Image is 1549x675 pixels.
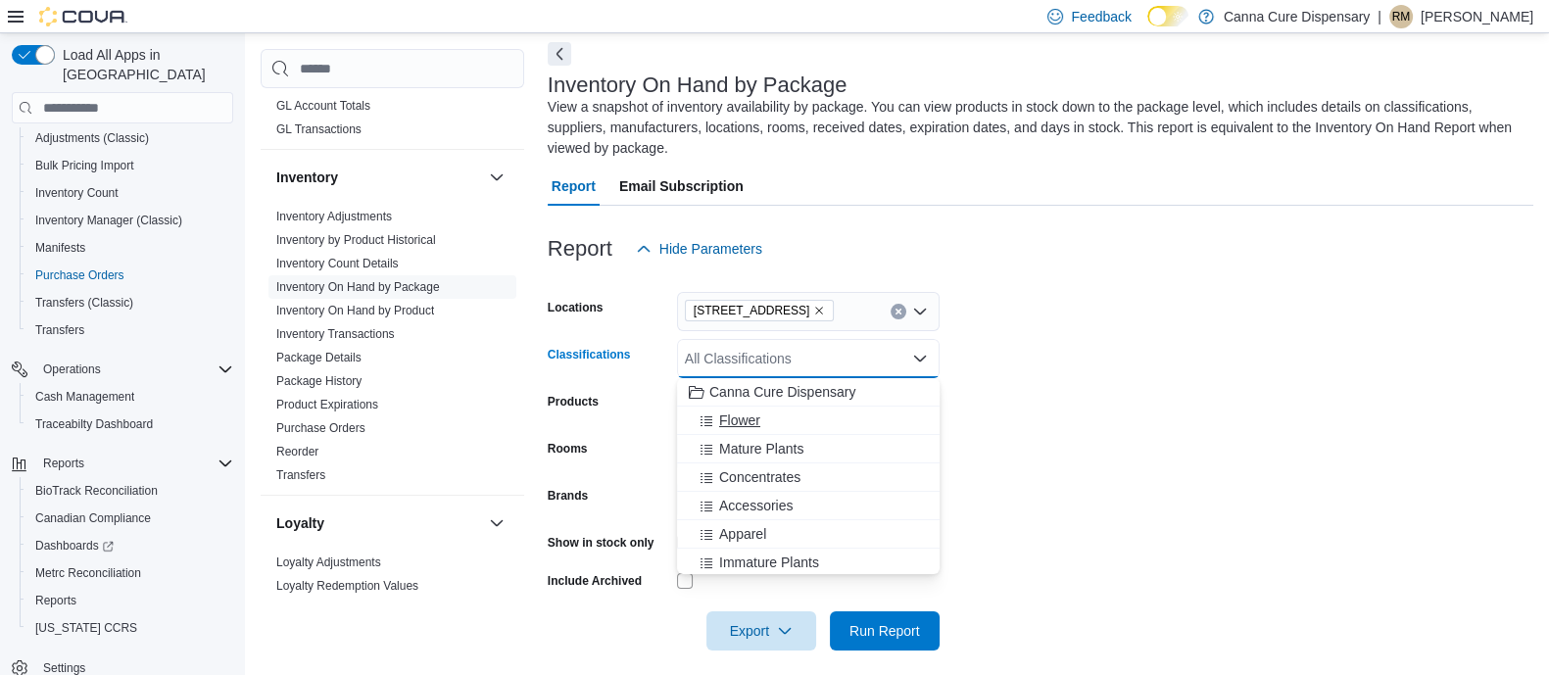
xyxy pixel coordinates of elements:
[276,467,325,483] span: Transfers
[20,410,241,438] button: Traceabilty Dashboard
[276,578,418,594] span: Loyalty Redemption Values
[276,513,481,533] button: Loyalty
[485,166,508,189] button: Inventory
[719,439,803,458] span: Mature Plants
[706,611,816,651] button: Export
[677,435,940,463] button: Mature Plants
[276,233,436,247] a: Inventory by Product Historical
[548,394,599,410] label: Products
[35,322,84,338] span: Transfers
[27,616,145,640] a: [US_STATE] CCRS
[685,300,835,321] span: 1919-B NW Cache Rd
[27,264,132,287] a: Purchase Orders
[276,350,362,365] span: Package Details
[677,407,940,435] button: Flower
[276,420,365,436] span: Purchase Orders
[276,373,362,389] span: Package History
[27,589,84,612] a: Reports
[694,301,810,320] span: [STREET_ADDRESS]
[276,168,481,187] button: Inventory
[548,441,588,457] label: Rooms
[276,122,362,136] a: GL Transactions
[276,232,436,248] span: Inventory by Product Historical
[20,124,241,152] button: Adjustments (Classic)
[548,347,631,362] label: Classifications
[27,506,159,530] a: Canadian Compliance
[276,326,395,342] span: Inventory Transactions
[20,262,241,289] button: Purchase Orders
[261,205,524,495] div: Inventory
[548,300,604,315] label: Locations
[27,479,233,503] span: BioTrack Reconciliation
[849,621,920,641] span: Run Report
[20,289,241,316] button: Transfers (Classic)
[261,94,524,149] div: Finance
[276,351,362,364] a: Package Details
[35,185,119,201] span: Inventory Count
[35,565,141,581] span: Metrc Reconciliation
[27,412,161,436] a: Traceabilty Dashboard
[677,492,940,520] button: Accessories
[276,210,392,223] a: Inventory Adjustments
[35,620,137,636] span: [US_STATE] CCRS
[35,510,151,526] span: Canadian Compliance
[27,385,233,409] span: Cash Management
[39,7,127,26] img: Cova
[35,358,233,381] span: Operations
[276,279,440,295] span: Inventory On Hand by Package
[27,318,92,342] a: Transfers
[20,383,241,410] button: Cash Management
[276,421,365,435] a: Purchase Orders
[35,240,85,256] span: Manifests
[27,561,233,585] span: Metrc Reconciliation
[548,488,588,504] label: Brands
[719,553,819,572] span: Immature Plants
[43,362,101,377] span: Operations
[912,304,928,319] button: Open list of options
[43,456,84,471] span: Reports
[276,280,440,294] a: Inventory On Hand by Package
[276,554,381,570] span: Loyalty Adjustments
[276,168,338,187] h3: Inventory
[485,511,508,535] button: Loyalty
[35,416,153,432] span: Traceabilty Dashboard
[27,236,233,260] span: Manifests
[628,229,770,268] button: Hide Parameters
[27,479,166,503] a: BioTrack Reconciliation
[1147,6,1188,26] input: Dark Mode
[1389,5,1413,28] div: Rogelio Mitchell
[35,295,133,311] span: Transfers (Classic)
[276,468,325,482] a: Transfers
[35,358,109,381] button: Operations
[35,452,233,475] span: Reports
[548,237,612,261] h3: Report
[276,256,399,271] span: Inventory Count Details
[1071,7,1131,26] span: Feedback
[35,267,124,283] span: Purchase Orders
[912,351,928,366] button: Close list of options
[276,121,362,137] span: GL Transactions
[20,316,241,344] button: Transfers
[27,209,233,232] span: Inventory Manager (Classic)
[27,154,142,177] a: Bulk Pricing Import
[276,513,324,533] h3: Loyalty
[276,99,370,113] a: GL Account Totals
[719,410,760,430] span: Flower
[35,452,92,475] button: Reports
[27,126,233,150] span: Adjustments (Classic)
[548,573,642,589] label: Include Archived
[709,382,855,402] span: Canna Cure Dispensary
[35,389,134,405] span: Cash Management
[27,291,233,314] span: Transfers (Classic)
[35,213,182,228] span: Inventory Manager (Classic)
[20,207,241,234] button: Inventory Manager (Classic)
[27,412,233,436] span: Traceabilty Dashboard
[891,304,906,319] button: Clear input
[276,209,392,224] span: Inventory Adjustments
[27,291,141,314] a: Transfers (Classic)
[20,152,241,179] button: Bulk Pricing Import
[27,616,233,640] span: Washington CCRS
[548,97,1524,159] div: View a snapshot of inventory availability by package. You can view products in stock down to the ...
[4,450,241,477] button: Reports
[20,477,241,505] button: BioTrack Reconciliation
